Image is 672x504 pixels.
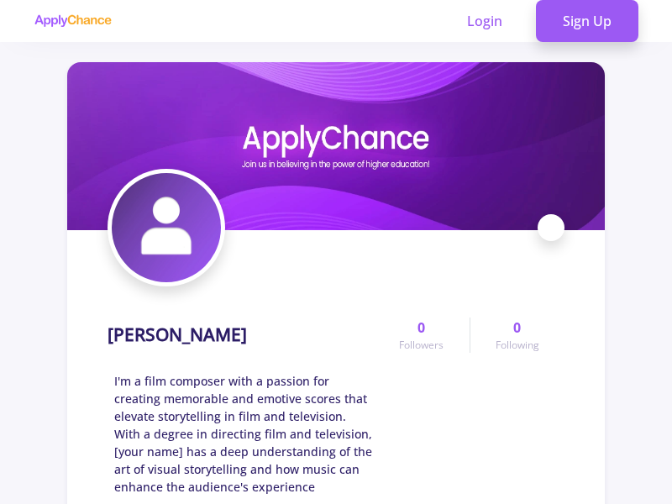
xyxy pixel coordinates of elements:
span: 0 [417,318,425,338]
h1: [PERSON_NAME] [108,324,247,345]
a: 0Following [470,318,564,353]
span: 0 [513,318,521,338]
a: 0Followers [374,318,469,353]
img: applychance logo text only [34,14,112,28]
img: Alireza Hosseiniavatar [112,173,221,282]
span: Following [496,338,539,353]
img: Alireza Hosseinicover image [67,62,605,230]
span: I'm a film composer with a passion for creating memorable and emotive scores that elevate storyte... [114,372,374,496]
span: Followers [399,338,444,353]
